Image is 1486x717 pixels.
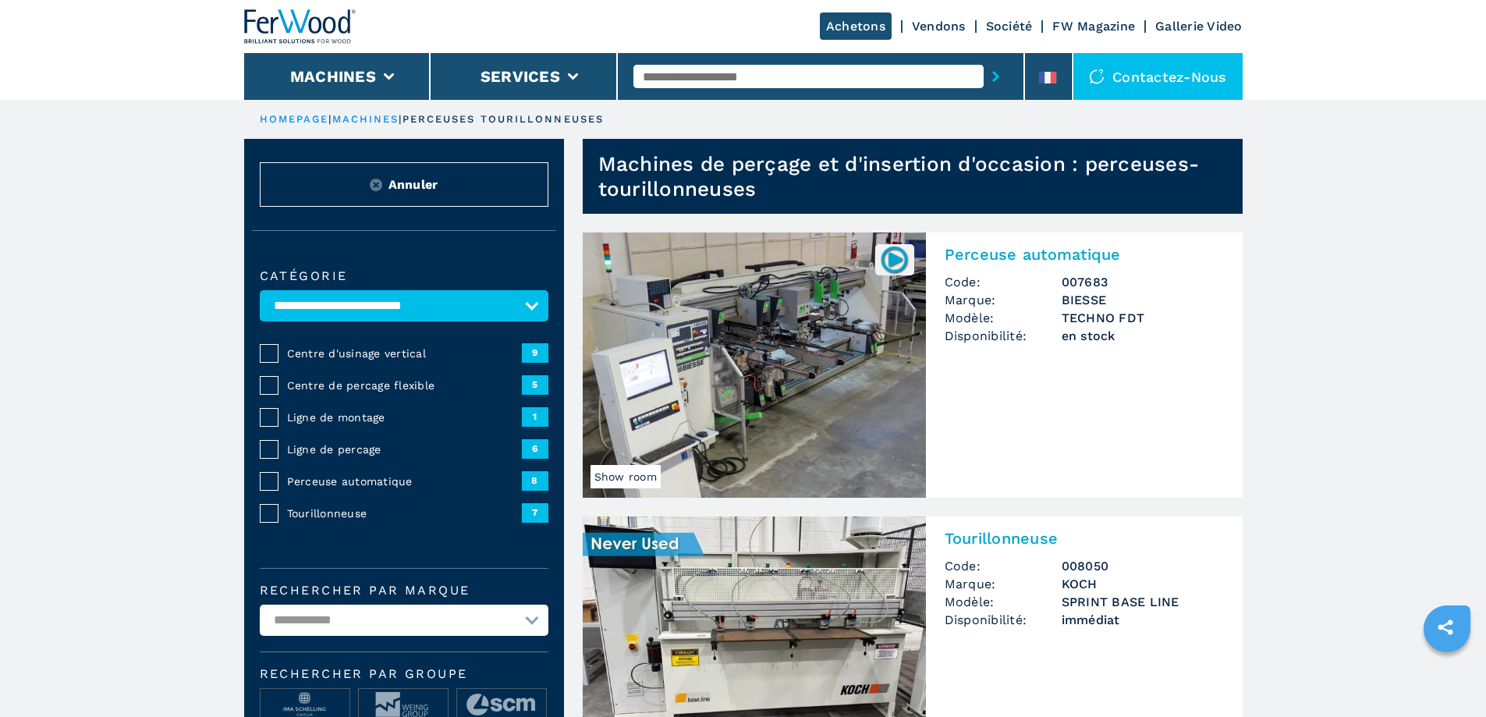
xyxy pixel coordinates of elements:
span: Rechercher par groupe [260,668,548,680]
span: 7 [522,503,548,522]
img: Reset [370,179,382,191]
h3: 008050 [1062,557,1224,575]
h3: SPRINT BASE LINE [1062,593,1224,611]
span: Ligne de percage [287,442,522,457]
span: 8 [522,471,548,490]
span: Tourillonneuse [287,506,522,521]
span: 9 [522,343,548,362]
span: Centre d'usinage vertical [287,346,522,361]
span: Show room [590,465,661,488]
span: Marque: [945,575,1062,593]
a: HOMEPAGE [260,113,329,125]
p: perceuses tourillonneuses [403,112,605,126]
h3: 007683 [1062,273,1224,291]
label: Rechercher par marque [260,584,548,597]
span: 5 [522,375,548,394]
h3: BIESSE [1062,291,1224,309]
h3: KOCH [1062,575,1224,593]
h2: Tourillonneuse [945,529,1224,548]
span: Marque: [945,291,1062,309]
a: Vendons [912,19,966,34]
a: Perceuse automatique BIESSE TECHNO FDTShow room007683Perceuse automatiqueCode:007683Marque:BIESSE... [583,232,1243,498]
span: Modèle: [945,309,1062,327]
span: Annuler [388,176,438,193]
button: Machines [290,67,376,86]
span: 1 [522,407,548,426]
h3: TECHNO FDT [1062,309,1224,327]
img: Contactez-nous [1089,69,1105,84]
div: Contactez-nous [1073,53,1243,100]
a: Société [986,19,1033,34]
span: Code: [945,557,1062,575]
a: sharethis [1426,608,1465,647]
span: | [399,113,402,125]
h2: Perceuse automatique [945,245,1224,264]
a: Gallerie Video [1155,19,1243,34]
span: Ligne de montage [287,410,522,425]
span: Code: [945,273,1062,291]
span: Disponibilité: [945,327,1062,345]
span: | [328,113,332,125]
span: Modèle: [945,593,1062,611]
button: Services [481,67,560,86]
a: Achetons [820,12,892,40]
span: immédiat [1062,611,1224,629]
span: 6 [522,439,548,458]
a: machines [332,113,399,125]
button: submit-button [984,59,1008,94]
label: catégorie [260,270,548,282]
img: Ferwood [244,9,356,44]
h1: Machines de perçage et d'insertion d'occasion : perceuses-tourillonneuses [598,151,1243,201]
span: Disponibilité: [945,611,1062,629]
img: 007683 [879,244,910,275]
a: FW Magazine [1052,19,1135,34]
button: ResetAnnuler [260,162,548,207]
span: Perceuse automatique [287,474,522,489]
img: Perceuse automatique BIESSE TECHNO FDT [583,232,926,498]
span: en stock [1062,327,1224,345]
span: Centre de percage flexible [287,378,522,393]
